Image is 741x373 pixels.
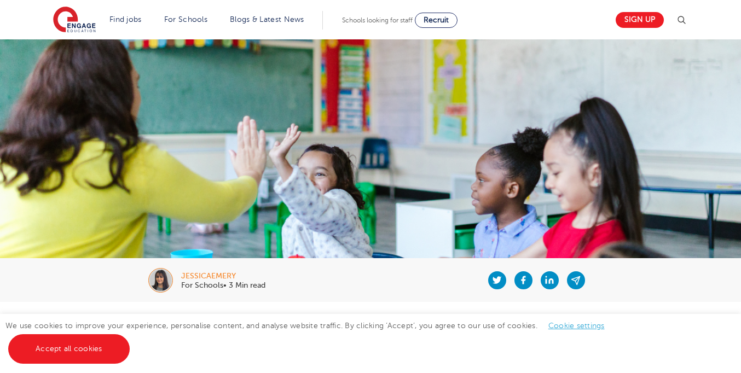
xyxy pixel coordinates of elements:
[616,12,664,28] a: Sign up
[230,15,304,24] a: Blogs & Latest News
[181,282,265,289] p: For Schools• 3 Min read
[181,272,265,280] div: jessicaemery
[548,322,605,330] a: Cookie settings
[53,7,96,34] img: Engage Education
[8,334,130,364] a: Accept all cookies
[164,15,207,24] a: For Schools
[109,15,142,24] a: Find jobs
[5,322,616,353] span: We use cookies to improve your experience, personalise content, and analyse website traffic. By c...
[424,16,449,24] span: Recruit
[415,13,458,28] a: Recruit
[342,16,413,24] span: Schools looking for staff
